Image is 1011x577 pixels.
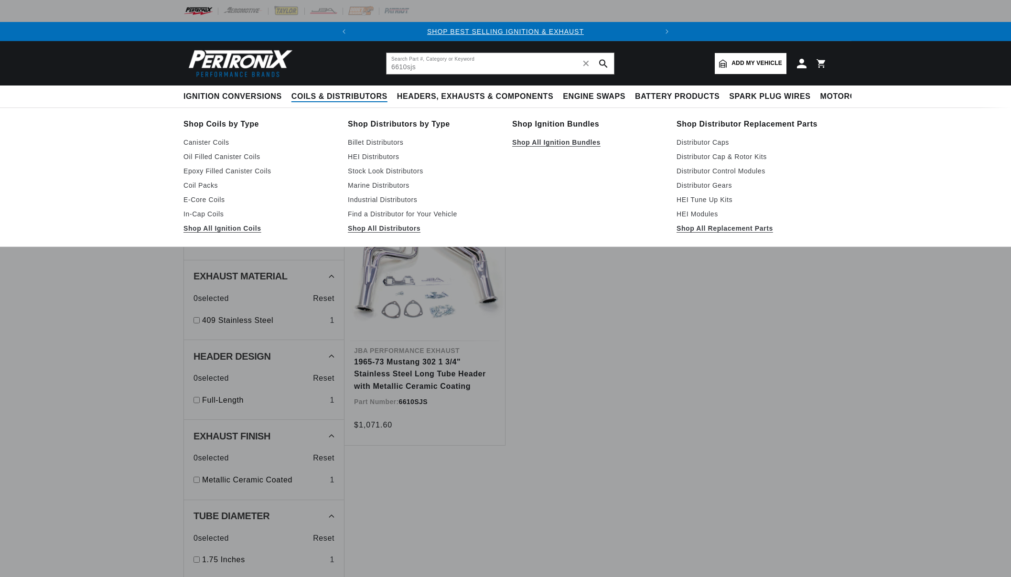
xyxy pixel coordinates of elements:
a: Marine Distributors [348,180,499,191]
span: Header Design [194,352,271,361]
a: Shop All Ignition Bundles [512,137,663,148]
div: Announcement [354,26,657,37]
span: 0 selected [194,372,229,385]
span: Engine Swaps [563,92,625,102]
a: SHOP BEST SELLING IGNITION & EXHAUST [427,28,584,35]
a: Shop All Replacement Parts [677,223,828,234]
a: Add my vehicle [715,53,786,74]
span: Reset [313,372,334,385]
a: Shop All Ignition Coils [183,223,334,234]
summary: Engine Swaps [558,85,630,108]
a: Oil Filled Canister Coils [183,151,334,162]
a: Epoxy Filled Canister Coils [183,165,334,177]
a: Shop Coils by Type [183,118,334,131]
a: Find a Distributor for Your Vehicle [348,208,499,220]
div: 1 [330,314,334,327]
span: Spark Plug Wires [729,92,810,102]
img: Pertronix [183,47,293,80]
a: Metallic Ceramic Coated [202,474,326,486]
a: Coil Packs [183,180,334,191]
a: Industrial Distributors [348,194,499,205]
a: Canister Coils [183,137,334,148]
a: Shop All Distributors [348,223,499,234]
a: E-Core Coils [183,194,334,205]
a: Stock Look Distributors [348,165,499,177]
a: In-Cap Coils [183,208,334,220]
a: HEI Modules [677,208,828,220]
span: Reset [313,532,334,545]
span: Exhaust Material [194,271,288,281]
button: Translation missing: en.sections.announcements.previous_announcement [334,22,354,41]
summary: Motorcycle [816,85,882,108]
a: HEI Tune Up Kits [677,194,828,205]
a: Distributor Cap & Rotor Kits [677,151,828,162]
summary: Ignition Conversions [183,85,287,108]
summary: Spark Plug Wires [724,85,815,108]
summary: Headers, Exhausts & Components [392,85,558,108]
input: Search Part #, Category or Keyword [387,53,614,74]
a: Full-Length [202,394,326,406]
span: 0 selected [194,452,229,464]
div: 1 of 2 [354,26,657,37]
summary: Coils & Distributors [287,85,392,108]
div: 1 [330,554,334,566]
div: 1 [330,474,334,486]
span: Coils & Distributors [291,92,387,102]
button: search button [593,53,614,74]
a: Shop Distributors by Type [348,118,499,131]
span: 0 selected [194,532,229,545]
span: 0 selected [194,292,229,305]
a: Distributor Gears [677,180,828,191]
a: HEI Distributors [348,151,499,162]
button: Translation missing: en.sections.announcements.next_announcement [657,22,677,41]
span: Exhaust Finish [194,431,270,441]
a: Shop Ignition Bundles [512,118,663,131]
a: 1965-73 Mustang 302 1 3/4" Stainless Steel Long Tube Header with Metallic Ceramic Coating [354,356,495,393]
span: Motorcycle [820,92,877,102]
a: Distributor Control Modules [677,165,828,177]
span: Add my vehicle [731,59,782,68]
span: Ignition Conversions [183,92,282,102]
a: 409 Stainless Steel [202,314,326,327]
summary: Battery Products [630,85,724,108]
div: 1 [330,394,334,406]
span: Tube Diameter [194,511,269,521]
span: Reset [313,452,334,464]
a: Distributor Caps [677,137,828,148]
a: Billet Distributors [348,137,499,148]
a: Shop Distributor Replacement Parts [677,118,828,131]
span: Headers, Exhausts & Components [397,92,553,102]
slideshow-component: Translation missing: en.sections.announcements.announcement_bar [160,22,851,41]
span: Reset [313,292,334,305]
a: 1.75 Inches [202,554,326,566]
span: Battery Products [635,92,720,102]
